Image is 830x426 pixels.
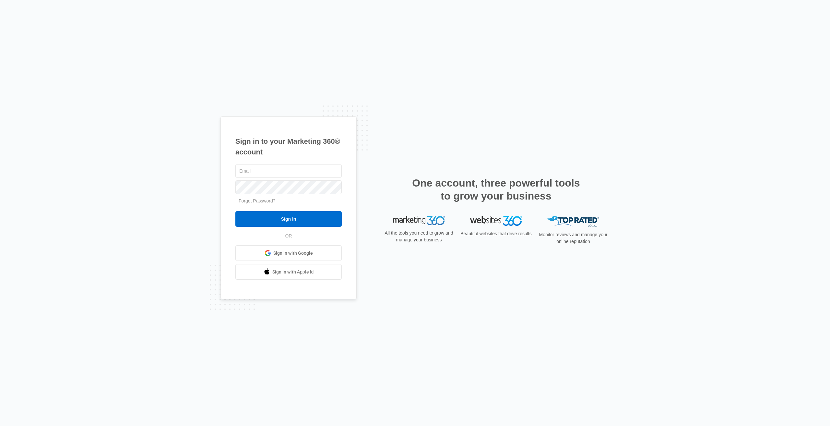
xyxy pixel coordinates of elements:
[272,269,314,275] span: Sign in with Apple Id
[273,250,313,257] span: Sign in with Google
[235,211,342,227] input: Sign In
[281,233,297,239] span: OR
[547,216,599,227] img: Top Rated Local
[239,198,276,203] a: Forgot Password?
[235,164,342,178] input: Email
[393,216,445,225] img: Marketing 360
[410,176,582,202] h2: One account, three powerful tools to grow your business
[235,264,342,280] a: Sign in with Apple Id
[537,231,610,245] p: Monitor reviews and manage your online reputation
[470,216,522,225] img: Websites 360
[460,230,532,237] p: Beautiful websites that drive results
[383,230,455,243] p: All the tools you need to grow and manage your business
[235,136,342,157] h1: Sign in to your Marketing 360® account
[235,245,342,261] a: Sign in with Google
